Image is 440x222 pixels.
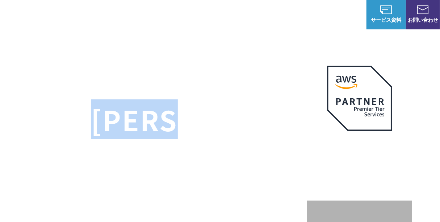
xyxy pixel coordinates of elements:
p: AWSの導入からコスト削減、 構成・運用の最適化からデータ活用まで 規模や業種業態を問わない マネージドサービスで [28,63,307,95]
a: AWS総合支援サービス C-Chorus NHN テコラスAWS総合支援サービス [11,3,109,26]
p: サービス [148,11,175,18]
span: サービス資料 [366,16,406,24]
a: ログイン [339,11,359,18]
p: 強み [116,11,133,18]
img: AWSプレミアティアサービスパートナー [327,66,392,131]
img: AWS総合支援サービス C-Chorus サービス資料 [380,5,392,14]
img: お問い合わせ [417,5,429,14]
em: AWS [351,140,368,150]
a: 導入事例 [262,11,282,18]
p: 業種別ソリューション [190,11,248,18]
p: ナレッジ [297,11,324,18]
span: お問い合わせ [406,16,440,24]
h1: AWS [PERSON_NAME]の 成功を実現 [28,102,307,206]
p: 最上位プレミアティア サービスパートナー [318,140,401,168]
span: NHN テコラス AWS総合支援サービス [68,3,108,26]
